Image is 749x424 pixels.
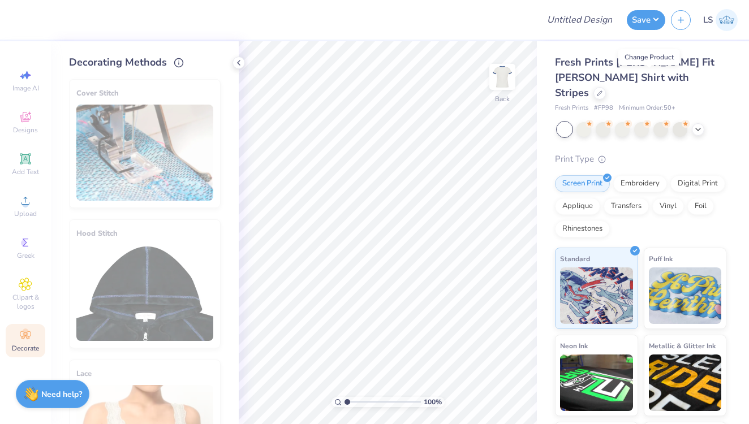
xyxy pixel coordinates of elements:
a: LS [703,9,738,31]
span: Greek [17,251,35,260]
div: Vinyl [652,198,684,215]
span: Fresh Prints [555,103,588,113]
div: Back [495,94,510,104]
span: Neon Ink [560,340,588,352]
span: Upload [14,209,37,218]
span: Add Text [12,167,39,176]
span: Clipart & logos [6,293,45,311]
img: Back [491,66,514,88]
span: Minimum Order: 50 + [619,103,675,113]
div: Change Product [618,49,680,65]
div: Foil [687,198,714,215]
span: LS [703,14,713,27]
span: Metallic & Glitter Ink [649,340,716,352]
input: Untitled Design [538,8,621,31]
img: Puff Ink [649,267,722,324]
span: Image AI [12,84,39,93]
div: Print Type [555,153,726,166]
span: # FP98 [594,103,613,113]
img: Standard [560,267,633,324]
button: Save [627,10,665,30]
div: Decorating Methods [69,55,221,70]
div: Applique [555,198,600,215]
div: Embroidery [613,175,667,192]
div: Digital Print [670,175,725,192]
span: Puff Ink [649,253,673,265]
img: Metallic & Glitter Ink [649,354,722,411]
span: Designs [13,126,38,135]
div: Rhinestones [555,220,610,237]
img: Lakshmi Suresh Ambati [716,9,738,31]
span: Fresh Prints [PERSON_NAME] Fit [PERSON_NAME] Shirt with Stripes [555,55,714,99]
span: 100 % [424,397,442,407]
div: Screen Print [555,175,610,192]
img: Neon Ink [560,354,633,411]
span: Standard [560,253,590,265]
span: Decorate [12,344,39,353]
strong: Need help? [41,389,82,400]
div: Transfers [604,198,649,215]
